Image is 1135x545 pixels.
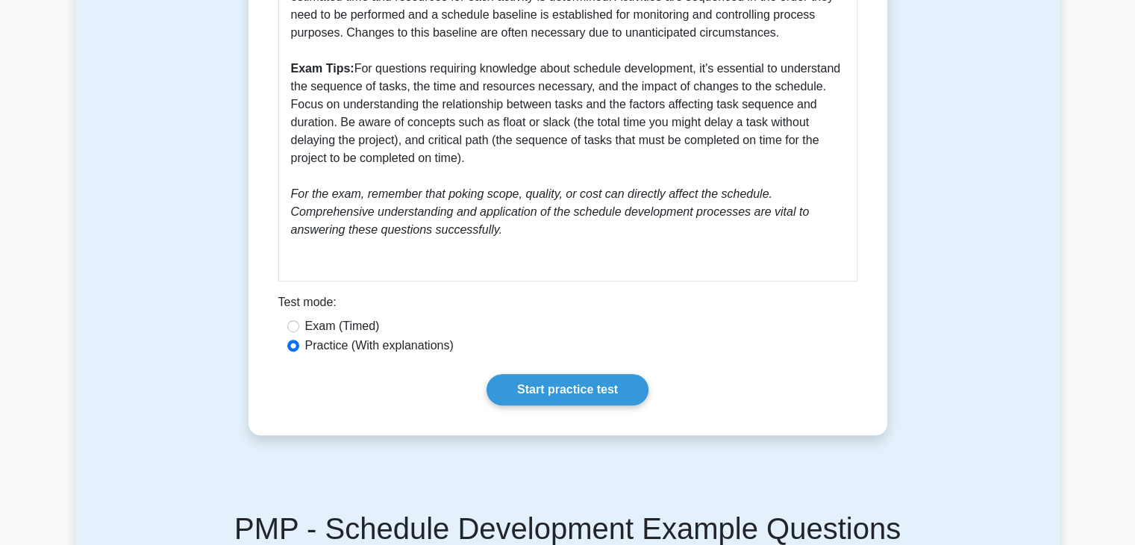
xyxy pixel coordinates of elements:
label: Exam (Timed) [305,317,380,335]
i: For the exam, remember that poking scope, quality, or cost can directly affect the schedule. Comp... [291,187,810,236]
b: Exam Tips: [291,62,354,75]
a: Start practice test [487,374,648,405]
label: Practice (With explanations) [305,337,454,355]
div: Test mode: [278,293,857,317]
